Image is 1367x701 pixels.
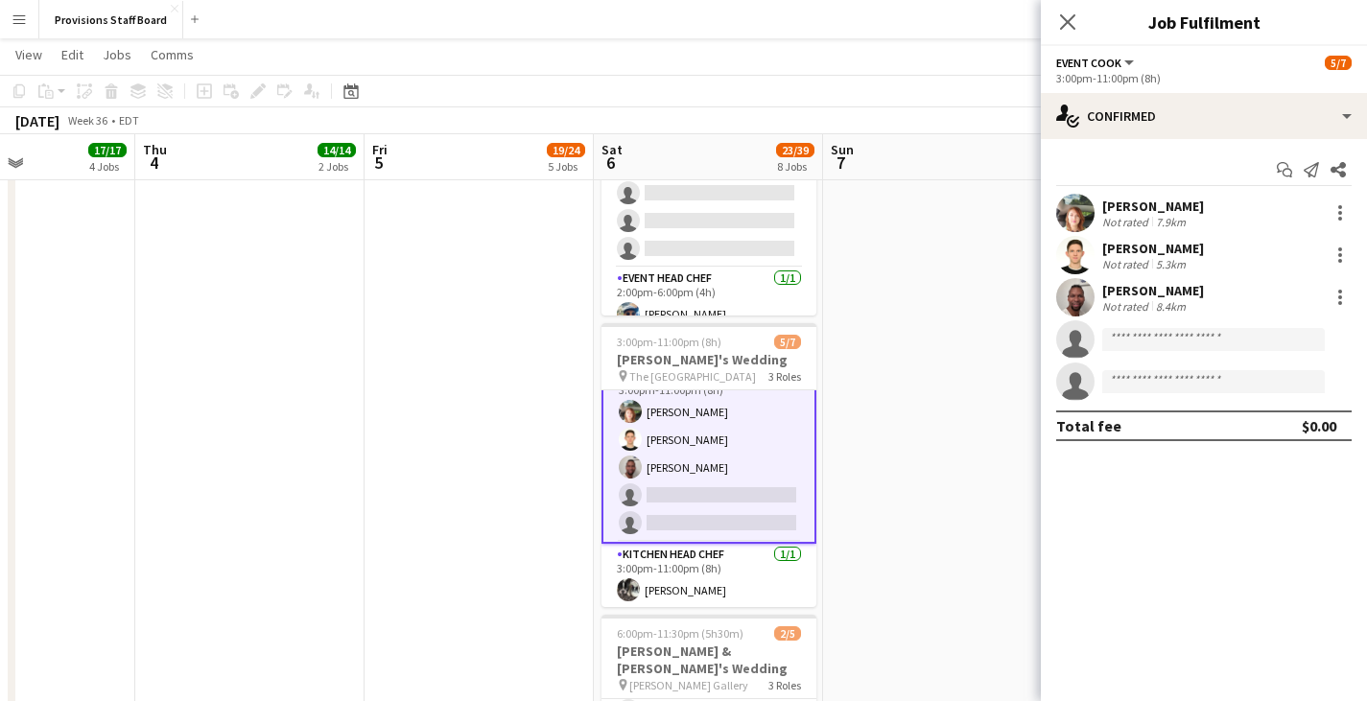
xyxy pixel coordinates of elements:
[15,111,59,130] div: [DATE]
[318,143,356,157] span: 14/14
[777,159,813,174] div: 8 Jobs
[8,42,50,67] a: View
[1056,416,1121,435] div: Total fee
[1325,56,1352,70] span: 5/7
[1102,198,1204,215] div: [PERSON_NAME]
[1041,10,1367,35] h3: Job Fulfilment
[143,42,201,67] a: Comms
[629,678,748,692] span: [PERSON_NAME] Gallery
[372,141,388,158] span: Fri
[601,363,816,544] app-card-role: Event Cook3/53:00pm-11:00pm (8h)[PERSON_NAME][PERSON_NAME][PERSON_NAME]
[1102,257,1152,271] div: Not rated
[1152,299,1190,314] div: 8.4km
[1056,56,1137,70] button: Event Cook
[768,678,801,692] span: 3 Roles
[1152,215,1190,229] div: 7.9km
[768,369,801,384] span: 3 Roles
[828,152,854,174] span: 7
[1041,93,1367,139] div: Confirmed
[601,323,816,607] app-job-card: 3:00pm-11:00pm (8h)5/7[PERSON_NAME]'s Wedding The [GEOGRAPHIC_DATA]3 Roles3:00pm-11:00pm (8h)[PER...
[140,152,167,174] span: 4
[547,143,585,157] span: 19/24
[831,141,854,158] span: Sun
[63,113,111,128] span: Week 36
[143,141,167,158] span: Thu
[1102,240,1204,257] div: [PERSON_NAME]
[1152,257,1190,271] div: 5.3km
[88,143,127,157] span: 17/17
[1302,416,1336,435] div: $0.00
[89,159,126,174] div: 4 Jobs
[774,626,801,641] span: 2/5
[95,42,139,67] a: Jobs
[1056,71,1352,85] div: 3:00pm-11:00pm (8h)
[39,1,183,38] button: Provisions Staff Board
[548,159,584,174] div: 5 Jobs
[151,46,194,63] span: Comms
[776,143,814,157] span: 23/39
[774,335,801,349] span: 5/7
[318,159,355,174] div: 2 Jobs
[61,46,83,63] span: Edit
[629,369,756,384] span: The [GEOGRAPHIC_DATA]
[1102,215,1152,229] div: Not rated
[119,113,139,128] div: EDT
[15,46,42,63] span: View
[601,351,816,368] h3: [PERSON_NAME]'s Wedding
[103,46,131,63] span: Jobs
[599,152,623,174] span: 6
[601,544,816,609] app-card-role: Kitchen Head Chef1/13:00pm-11:00pm (8h)[PERSON_NAME]
[1056,56,1121,70] span: Event Cook
[1102,282,1204,299] div: [PERSON_NAME]
[369,152,388,174] span: 5
[617,626,743,641] span: 6:00pm-11:30pm (5h30m)
[601,141,623,158] span: Sat
[601,268,816,333] app-card-role: Event Head Chef1/12:00pm-6:00pm (4h)[PERSON_NAME]
[54,42,91,67] a: Edit
[617,335,721,349] span: 3:00pm-11:00pm (8h)
[601,643,816,677] h3: [PERSON_NAME] & [PERSON_NAME]'s Wedding
[1102,299,1152,314] div: Not rated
